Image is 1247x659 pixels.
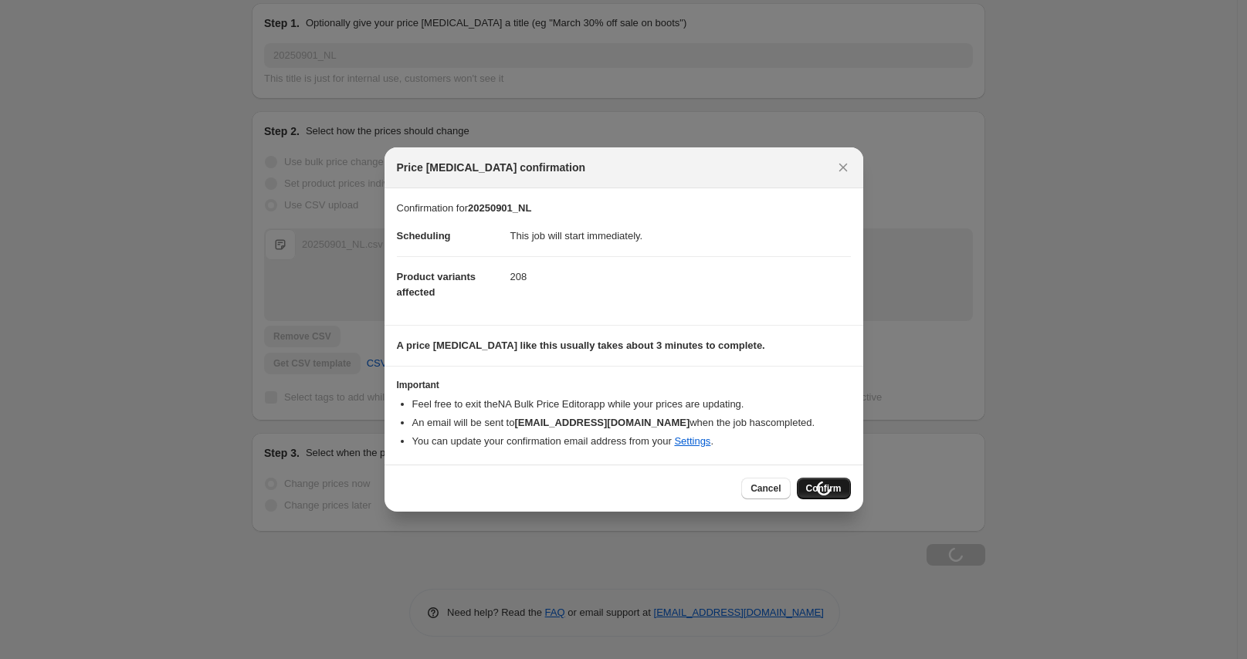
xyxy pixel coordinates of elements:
[510,256,851,297] dd: 208
[397,201,851,216] p: Confirmation for
[751,482,781,495] span: Cancel
[397,379,851,391] h3: Important
[412,434,851,449] li: You can update your confirmation email address from your .
[412,415,851,431] li: An email will be sent to when the job has completed .
[397,230,451,242] span: Scheduling
[397,271,476,298] span: Product variants affected
[397,160,586,175] span: Price [MEDICAL_DATA] confirmation
[832,157,854,178] button: Close
[468,202,531,214] b: 20250901_NL
[674,435,710,447] a: Settings
[741,478,790,499] button: Cancel
[397,340,765,351] b: A price [MEDICAL_DATA] like this usually takes about 3 minutes to complete.
[510,216,851,256] dd: This job will start immediately.
[514,417,690,428] b: [EMAIL_ADDRESS][DOMAIN_NAME]
[412,397,851,412] li: Feel free to exit the NA Bulk Price Editor app while your prices are updating.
